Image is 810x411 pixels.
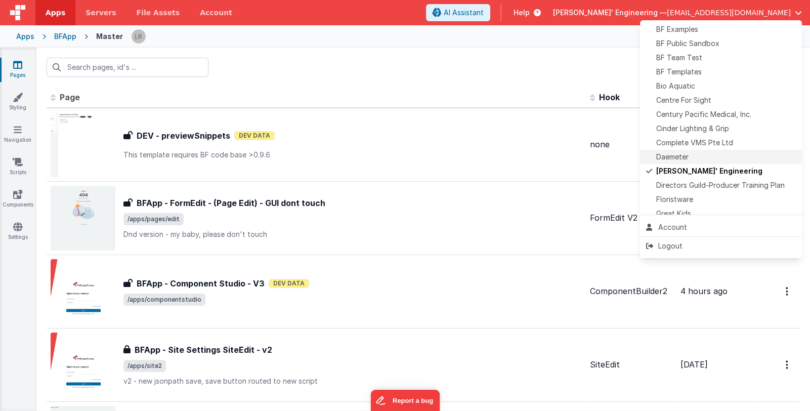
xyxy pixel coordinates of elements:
span: Great Kids [656,209,691,219]
span: BF Public Sandbox [656,38,719,49]
span: Directors Guild-Producer Training Plan [656,180,785,190]
span: BF Examples [656,24,698,34]
span: [PERSON_NAME]' Engineering [656,166,762,176]
span: Cinder Lighting & Grip [656,124,729,134]
div: Account [646,222,796,232]
span: Centre For Sight [656,95,711,105]
span: Floristware [656,194,693,204]
span: BF Templates [656,67,702,77]
span: BF Team Test [656,53,702,63]
span: Daemeter [656,152,689,162]
span: Bio Aquatic [656,81,695,91]
div: Options [640,20,802,258]
span: Complete VMS Pte Ltd [656,138,733,148]
iframe: Marker.io feedback button [370,390,440,411]
span: Century Pacific Medical, Inc. [656,109,751,119]
div: Logout [646,241,796,251]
